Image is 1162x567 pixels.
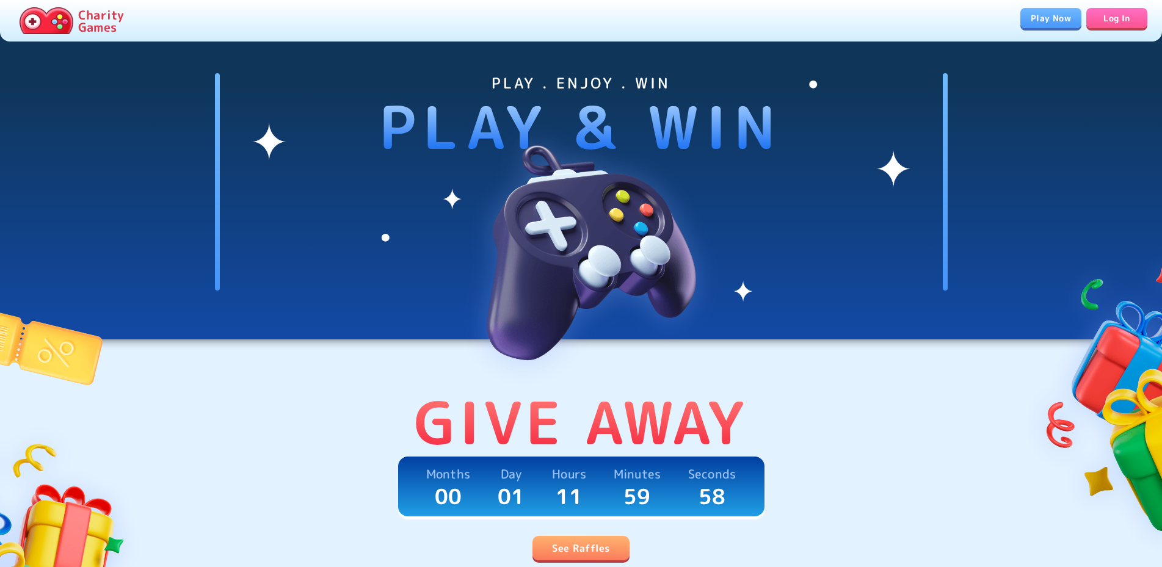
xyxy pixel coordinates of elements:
p: Seconds [688,464,736,483]
p: 58 [699,483,726,509]
p: Day [501,464,521,483]
a: Charity Games [15,5,129,37]
a: See Raffles [532,536,629,560]
img: gifts [1020,234,1162,559]
p: Give Away [414,388,748,457]
p: 00 [435,483,462,509]
img: hero-image [429,93,734,398]
p: 01 [498,483,525,509]
a: Play Now [1020,8,1081,28]
p: Hours [552,464,586,483]
a: Log In [1086,8,1147,28]
p: Charity Games [78,9,124,33]
img: Charity.Games [20,7,73,34]
p: 11 [556,483,583,509]
p: 59 [623,483,651,509]
img: shines [252,73,911,310]
p: Months [426,464,470,483]
a: Months00Day01Hours11Minutes59Seconds58 [398,457,764,516]
p: Minutes [614,464,661,483]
